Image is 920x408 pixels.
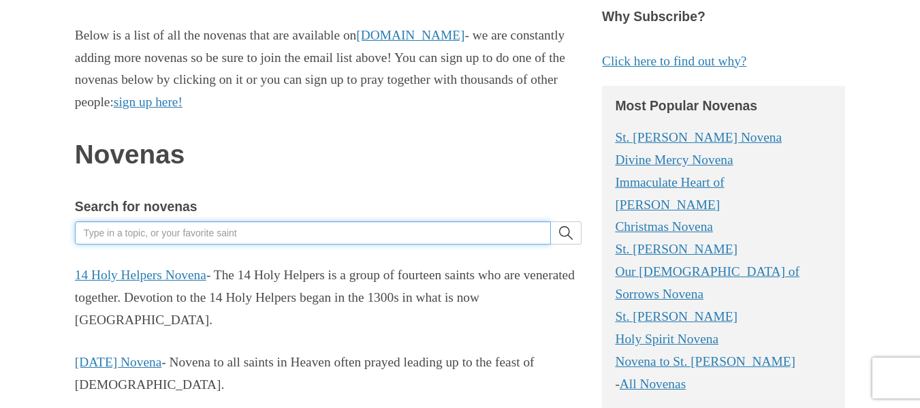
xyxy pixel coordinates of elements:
li: - [615,373,831,396]
a: St. [PERSON_NAME] [615,309,737,324]
a: St. [PERSON_NAME] [615,242,737,256]
h1: Novenas [75,140,582,170]
a: sign up here! [114,95,183,109]
a: Christmas Novena [615,219,713,234]
a: 14 Holy Helpers Novena [75,268,206,282]
a: Holy Spirit Novena [615,332,718,346]
a: Novena to St. [PERSON_NAME] [615,354,795,368]
a: Our [DEMOGRAPHIC_DATA] of Sorrows Novena [615,264,799,301]
a: Click here to find out why? [602,50,845,73]
a: [DATE] Novena [75,355,161,369]
a: Divine Mercy Novena [615,153,733,167]
a: [DOMAIN_NAME] [356,28,464,42]
a: All Novenas [620,377,686,391]
p: - The 14 Holy Helpers is a group of fourteen saints who are venerated together. Devotion to the 1... [75,264,582,332]
a: Immaculate Heart of [PERSON_NAME] [615,175,724,212]
p: Below is a list of all the novenas that are available on - we are constantly adding more novenas ... [75,25,582,114]
button: search [551,221,582,245]
a: St. [PERSON_NAME] Novena [615,130,782,144]
h4: Most Popular Novenas [615,99,831,113]
p: - Novena to all saints in Heaven often prayed leading up to the feast of [DEMOGRAPHIC_DATA]. [75,351,582,396]
label: Search for novenas [75,195,197,218]
h4: Why Subscribe? [602,10,845,24]
input: Type in a topic, or your favorite saint [75,221,551,245]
